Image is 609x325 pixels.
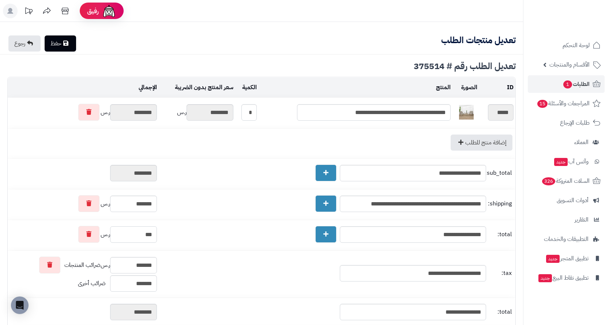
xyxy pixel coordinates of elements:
b: تعديل منتجات الطلب [441,34,516,47]
div: ر.س [10,195,157,212]
td: الصورة [452,78,480,98]
div: تعديل الطلب رقم # 375514 [7,62,516,71]
div: ر.س [10,104,157,121]
span: sub_total: [488,169,512,177]
span: 326 [542,177,555,185]
span: أدوات التسويق [557,195,589,205]
span: طلبات الإرجاع [560,118,590,128]
span: التقارير [575,215,589,225]
span: الأقسام والمنتجات [549,60,590,70]
td: الإجمالي [8,78,159,98]
span: المراجعات والأسئلة [537,98,590,109]
td: ID [479,78,515,98]
span: ضرائب أخرى [78,279,106,288]
a: التطبيقات والخدمات [528,230,605,248]
a: السلات المتروكة326 [528,172,605,190]
img: 1752407608-1-40x40.jpg [459,105,474,120]
span: shipping: [488,200,512,208]
span: لوحة التحكم [563,40,590,50]
a: وآتس آبجديد [528,153,605,170]
div: ر.س [10,226,157,243]
span: جديد [538,274,552,282]
td: الكمية [235,78,259,98]
img: logo-2.png [559,20,602,35]
span: جديد [546,255,560,263]
a: تطبيق المتجرجديد [528,250,605,267]
span: total: [488,230,512,239]
a: الطلبات1 [528,75,605,93]
a: أدوات التسويق [528,192,605,209]
span: تطبيق المتجر [545,253,589,264]
a: رجوع [8,35,41,52]
span: tax: [488,269,512,277]
a: إضافة منتج للطلب [451,135,512,151]
span: جديد [554,158,568,166]
a: المراجعات والأسئلة15 [528,95,605,112]
span: رفيق [87,7,99,15]
a: لوحة التحكم [528,37,605,54]
span: 1 [563,80,572,88]
span: وآتس آب [553,156,589,167]
span: الطلبات [563,79,590,89]
span: العملاء [574,137,589,147]
a: تحديثات المنصة [19,4,38,20]
img: ai-face.png [102,4,116,18]
td: المنتج [259,78,452,98]
td: سعر المنتج بدون الضريبة [159,78,235,98]
span: ضرائب المنتجات [64,261,101,269]
div: ر.س [161,104,233,121]
a: العملاء [528,133,605,151]
span: تطبيق نقاط البيع [538,273,589,283]
span: السلات المتروكة [541,176,590,186]
div: ر.س [10,257,157,273]
div: Open Intercom Messenger [11,296,29,314]
span: 15 [537,100,548,108]
span: total: [488,308,512,316]
a: تطبيق نقاط البيعجديد [528,269,605,287]
a: حفظ [45,35,76,52]
a: التقارير [528,211,605,228]
span: التطبيقات والخدمات [544,234,589,244]
a: طلبات الإرجاع [528,114,605,132]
